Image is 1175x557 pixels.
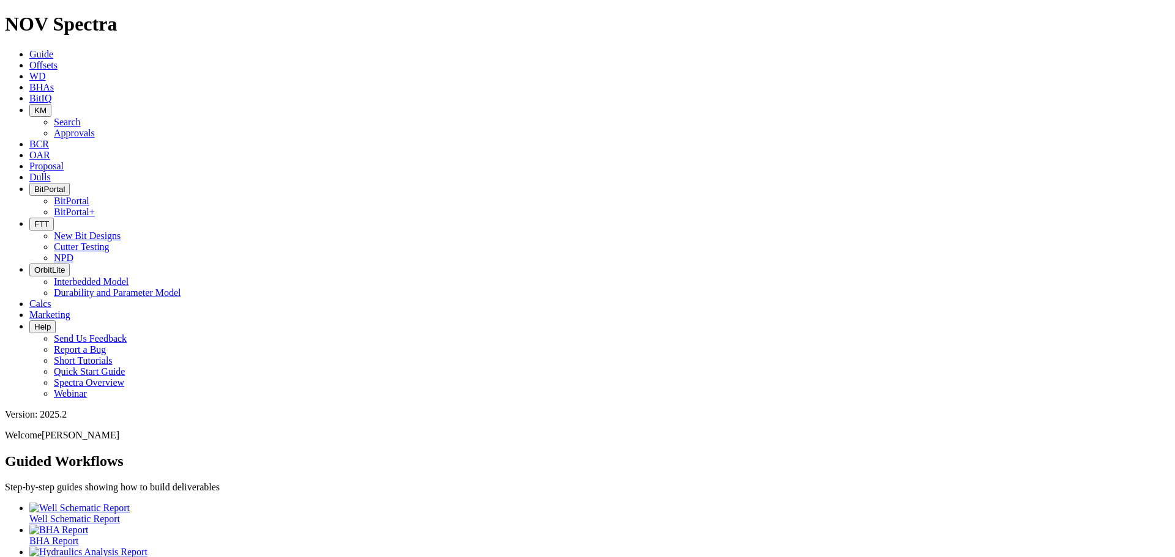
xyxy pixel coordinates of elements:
a: Durability and Parameter Model [54,287,181,298]
span: Help [34,322,51,331]
a: Short Tutorials [54,355,113,366]
a: OAR [29,150,50,160]
a: Quick Start Guide [54,366,125,377]
a: Approvals [54,128,95,138]
h2: Guided Workflows [5,453,1170,470]
a: BitPortal [54,196,89,206]
a: NPD [54,253,73,263]
button: BitPortal [29,183,70,196]
span: BitPortal [34,185,65,194]
a: BCR [29,139,49,149]
button: KM [29,104,51,117]
a: BHAs [29,82,54,92]
button: OrbitLite [29,264,70,276]
p: Welcome [5,430,1170,441]
div: Version: 2025.2 [5,409,1170,420]
a: New Bit Designs [54,231,121,241]
span: [PERSON_NAME] [42,430,119,440]
h1: NOV Spectra [5,13,1170,35]
a: Proposal [29,161,64,171]
a: BitPortal+ [54,207,95,217]
a: Search [54,117,81,127]
a: BHA Report BHA Report [29,525,1170,546]
img: BHA Report [29,525,88,536]
a: Well Schematic Report Well Schematic Report [29,503,1170,524]
span: BHA Report [29,536,78,546]
a: Dulls [29,172,51,182]
a: Guide [29,49,53,59]
a: Send Us Feedback [54,333,127,344]
span: KM [34,106,47,115]
button: Help [29,320,56,333]
button: FTT [29,218,54,231]
a: Cutter Testing [54,242,110,252]
span: Well Schematic Report [29,514,120,524]
a: Offsets [29,60,58,70]
a: WD [29,71,46,81]
img: Well Schematic Report [29,503,130,514]
a: BitIQ [29,93,51,103]
span: OrbitLite [34,265,65,275]
span: FTT [34,219,49,229]
a: Calcs [29,298,51,309]
a: Interbedded Model [54,276,129,287]
a: Marketing [29,309,70,320]
a: Webinar [54,388,87,399]
a: Spectra Overview [54,377,124,388]
p: Step-by-step guides showing how to build deliverables [5,482,1170,493]
a: Report a Bug [54,344,106,355]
